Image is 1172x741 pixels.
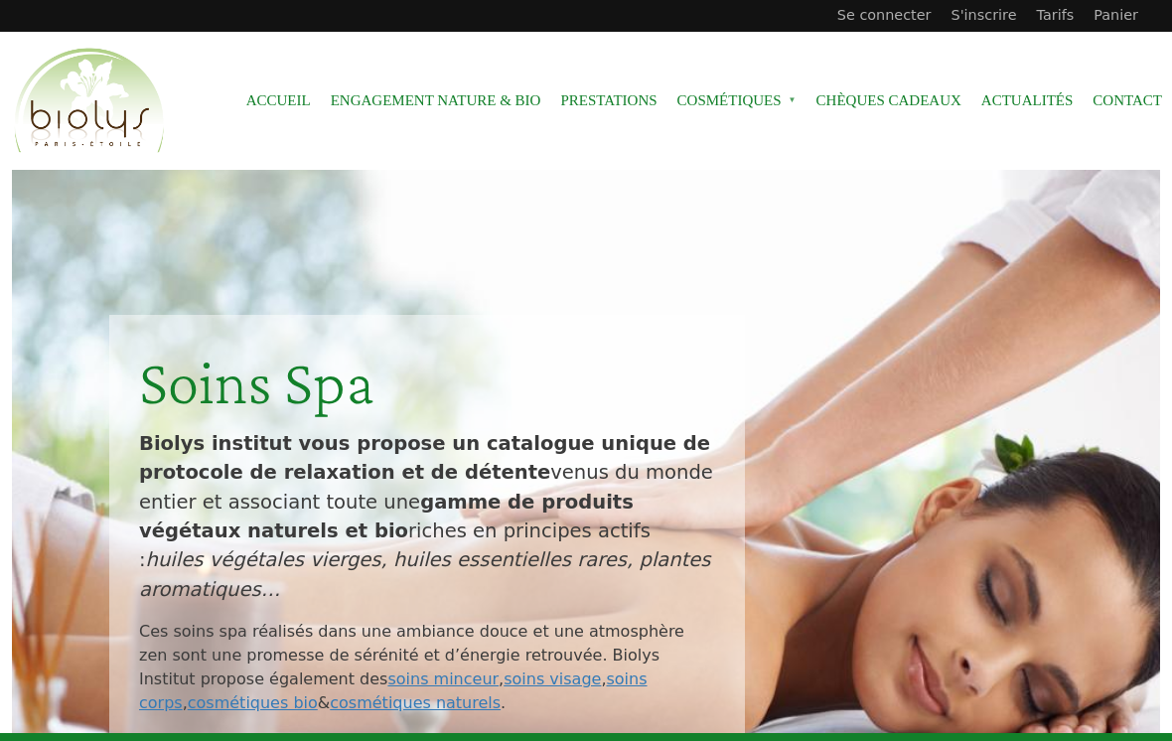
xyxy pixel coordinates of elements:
[331,78,541,123] a: Engagement Nature & Bio
[246,78,311,123] a: Accueil
[188,693,318,712] a: cosmétiques bio
[981,78,1074,123] a: Actualités
[1093,78,1162,123] a: Contact
[10,45,169,158] img: Accueil
[816,78,961,123] a: Chèques cadeaux
[139,429,715,604] p: venus du monde entier et associant toute une riches en principes actifs :
[560,78,657,123] a: Prestations
[677,78,797,123] span: Cosmétiques
[330,693,501,712] a: cosmétiques naturels
[789,96,797,104] span: »
[139,548,711,600] em: huiles végétales vierges, huiles essentielles rares, plantes aromatiques…
[139,620,715,715] p: Ces soins spa réalisés dans une ambiance douce et une atmosphère zen sont une promesse de sérénit...
[387,669,499,688] a: soins minceur
[139,432,710,484] strong: Biolys institut vous propose un catalogue unique de protocole de relaxation et de détente
[504,669,601,688] a: soins visage
[139,345,715,421] div: Soins Spa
